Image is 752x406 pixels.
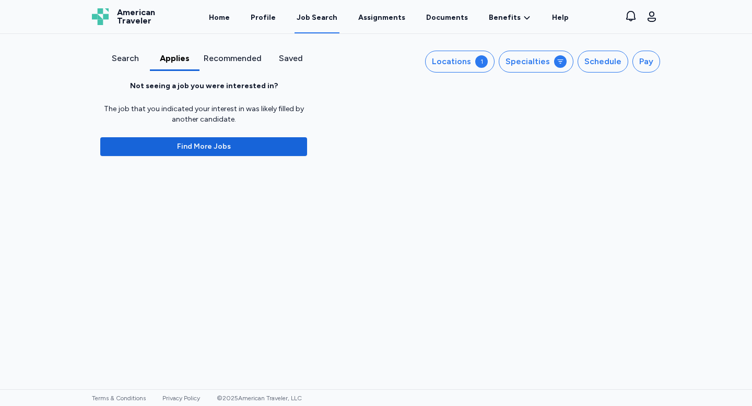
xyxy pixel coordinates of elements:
[92,395,146,402] a: Terms & Conditions
[117,8,155,25] span: American Traveler
[177,141,231,152] span: Find More Jobs
[217,395,302,402] span: © 2025 American Traveler, LLC
[204,52,262,65] div: Recommended
[130,81,278,91] div: Not seeing a job you were interested in?
[154,52,195,65] div: Applies
[489,13,521,23] span: Benefits
[295,1,339,33] a: Job Search
[104,52,146,65] div: Search
[100,104,307,125] div: The job that you indicated your interest in was likely filled by another candidate.
[92,8,109,25] img: Logo
[432,55,471,68] div: Locations
[297,13,337,23] div: Job Search
[270,52,311,65] div: Saved
[475,55,488,68] div: 1
[489,13,531,23] a: Benefits
[162,395,200,402] a: Privacy Policy
[632,51,660,73] button: Pay
[506,55,550,68] div: Specialties
[425,51,495,73] button: Locations1
[584,55,621,68] div: Schedule
[499,51,573,73] button: Specialties
[100,137,307,156] button: Find More Jobs
[578,51,628,73] button: Schedule
[639,55,653,68] div: Pay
